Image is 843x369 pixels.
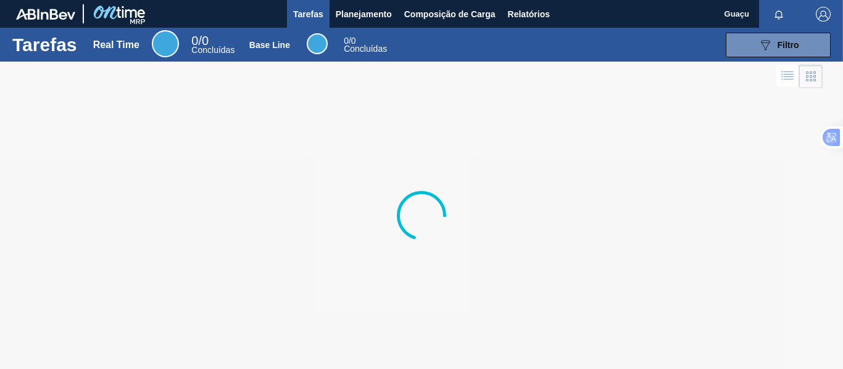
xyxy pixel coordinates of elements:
[344,44,387,54] span: Concluídas
[191,34,209,47] span: / 0
[508,7,550,22] span: Relatórios
[191,36,235,54] div: Real Time
[344,36,355,46] span: / 0
[12,38,77,52] h1: Tarefas
[759,6,799,23] button: Notificações
[726,33,831,57] button: Filtro
[249,40,290,50] div: Base Line
[778,40,799,50] span: Filtro
[16,9,75,20] img: TNhmsLtSVTkK8tSr43FrP2fwEKptu5GPRR3wAAAABJRU5ErkJggg==
[336,7,392,22] span: Planejamento
[93,39,139,51] div: Real Time
[344,36,349,46] span: 0
[344,37,387,53] div: Base Line
[816,7,831,22] img: Logout
[152,30,179,57] div: Real Time
[191,45,235,55] span: Concluídas
[404,7,496,22] span: Composição de Carga
[307,33,328,54] div: Base Line
[191,34,198,47] span: 0
[293,7,323,22] span: Tarefas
